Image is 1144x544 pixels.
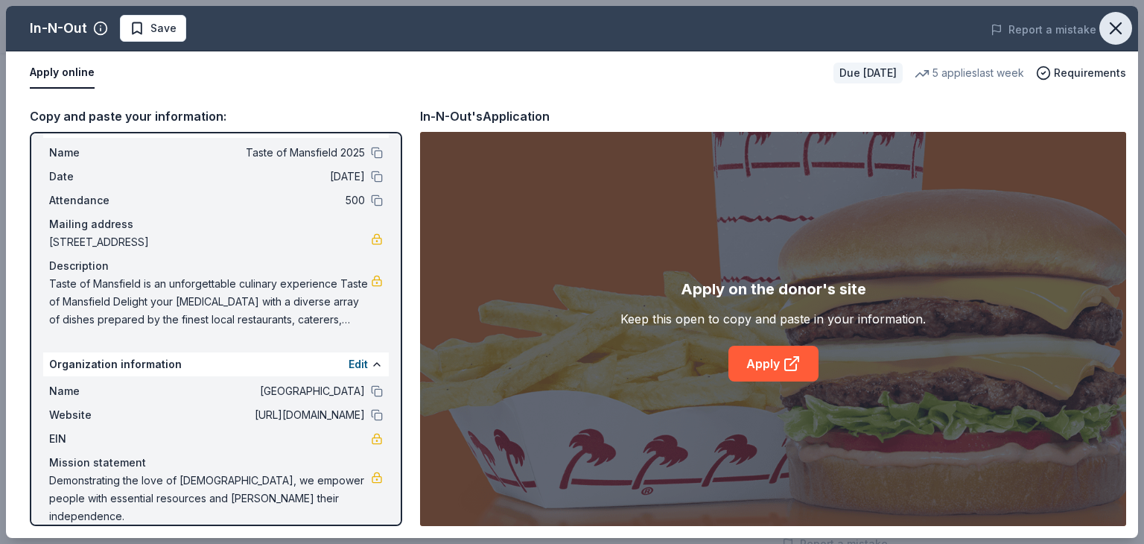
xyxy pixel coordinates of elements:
span: EIN [49,430,149,448]
button: Requirements [1036,64,1126,82]
span: [GEOGRAPHIC_DATA] [149,382,365,400]
div: In-N-Out's Application [420,107,550,126]
div: 5 applies last week [915,64,1024,82]
div: Due [DATE] [833,63,903,83]
button: Apply online [30,57,95,89]
span: Demonstrating the love of [DEMOGRAPHIC_DATA], we empower people with essential resources and [PER... [49,472,371,525]
div: Mission statement [49,454,383,472]
span: Name [49,144,149,162]
span: Website [49,406,149,424]
span: [DATE] [149,168,365,186]
div: Copy and paste your information: [30,107,402,126]
span: [URL][DOMAIN_NAME] [149,406,365,424]
div: Keep this open to copy and paste in your information. [620,310,926,328]
span: Taste of Mansfield 2025 [149,144,365,162]
button: Save [120,15,186,42]
span: Attendance [49,192,149,209]
span: Name [49,382,149,400]
div: Description [49,257,383,275]
button: Report a mistake [991,21,1096,39]
div: Organization information [43,352,389,376]
div: Mailing address [49,215,383,233]
span: Date [49,168,149,186]
a: Apply [728,346,819,382]
div: In-N-Out [30,16,87,40]
div: Apply on the donor's site [681,277,866,301]
button: Edit [349,355,368,373]
span: Requirements [1054,64,1126,82]
span: Taste of Mansfield is an unforgettable culinary experience Taste of Mansfield Delight your [MEDIC... [49,275,371,329]
span: 500 [149,192,365,209]
span: Save [150,19,177,37]
span: [STREET_ADDRESS] [49,233,371,251]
